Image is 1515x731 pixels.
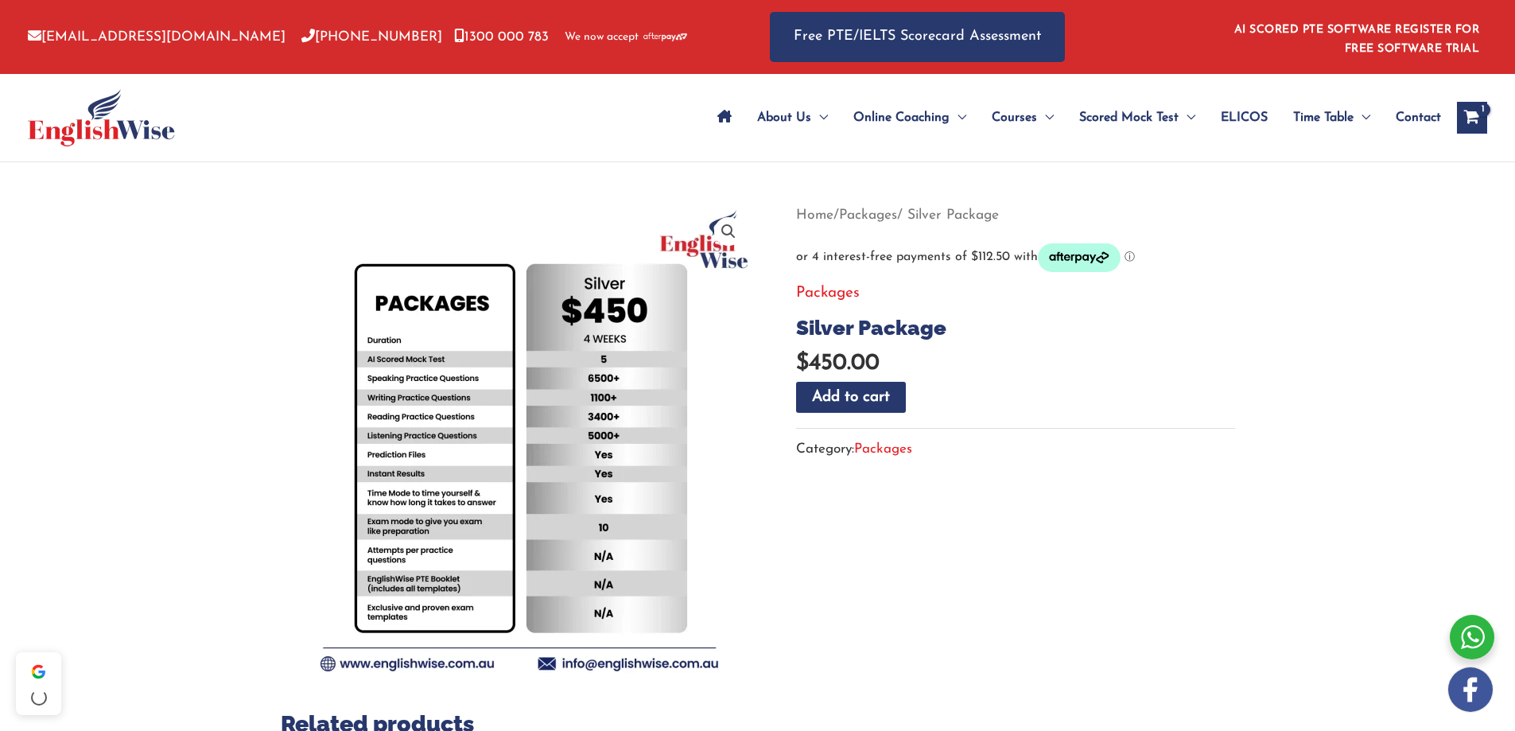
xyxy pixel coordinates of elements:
a: Time TableMenu Toggle [1280,90,1383,146]
span: We now accept [565,29,639,45]
a: About UsMenu Toggle [744,90,841,146]
span: Contact [1396,90,1441,146]
a: Packages [854,442,912,456]
a: CoursesMenu Toggle [979,90,1066,146]
a: Packages [839,208,897,222]
span: About Us [757,90,811,146]
span: Menu Toggle [1354,90,1370,146]
span: Category: [796,436,912,462]
a: 1300 000 783 [454,30,549,44]
a: [EMAIL_ADDRESS][DOMAIN_NAME] [28,30,286,44]
span: Menu Toggle [1179,90,1195,146]
span: ELICOS [1221,90,1268,146]
span: Courses [992,90,1037,146]
h1: Silver Package [796,316,1235,340]
a: Scored Mock TestMenu Toggle [1066,90,1208,146]
span: $ [796,352,809,375]
nav: Site Navigation: Main Menu [705,90,1441,146]
img: cropped-ew-logo [28,89,175,146]
span: Online Coaching [853,90,950,146]
a: View full-screen image gallery [714,217,743,246]
a: Home [796,208,833,222]
span: Menu Toggle [1037,90,1054,146]
a: View Shopping Cart, 1 items [1457,102,1487,134]
a: Free PTE/IELTS Scorecard Assessment [770,12,1065,62]
img: Silver Package [281,202,758,679]
bdi: 450.00 [796,352,880,375]
aside: Header Widget 1 [1225,11,1487,63]
a: Contact [1383,90,1441,146]
nav: Breadcrumb [796,202,1235,228]
span: Menu Toggle [811,90,828,146]
a: Packages [796,286,860,301]
button: Add to cart [796,382,906,413]
span: Time Table [1293,90,1354,146]
span: Menu Toggle [950,90,966,146]
a: AI SCORED PTE SOFTWARE REGISTER FOR FREE SOFTWARE TRIAL [1234,24,1480,55]
a: Online CoachingMenu Toggle [841,90,979,146]
a: [PHONE_NUMBER] [301,30,442,44]
img: Afterpay-Logo [643,33,687,41]
a: ELICOS [1208,90,1280,146]
img: white-facebook.png [1448,667,1493,712]
span: Scored Mock Test [1079,90,1179,146]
